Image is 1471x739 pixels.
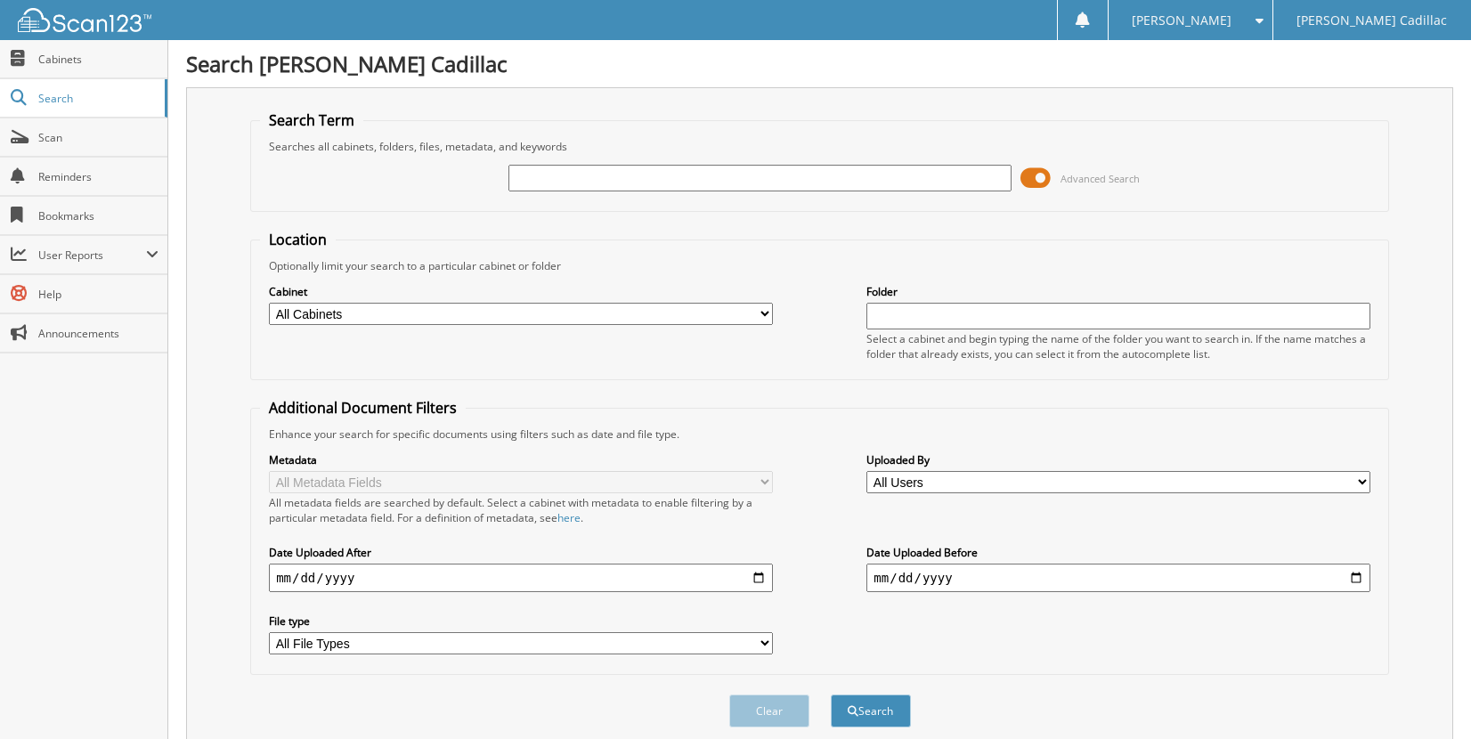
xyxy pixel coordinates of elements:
div: Enhance your search for specific documents using filters such as date and file type. [260,426,1379,442]
span: Scan [38,130,158,145]
img: scan123-logo-white.svg [18,8,151,32]
span: Reminders [38,169,158,184]
button: Search [831,694,911,727]
span: Search [38,91,156,106]
label: Date Uploaded After [269,545,773,560]
input: start [269,564,773,592]
div: All metadata fields are searched by default. Select a cabinet with metadata to enable filtering b... [269,495,773,525]
button: Clear [729,694,809,727]
span: Announcements [38,326,158,341]
label: Folder [866,284,1370,299]
label: File type [269,613,773,629]
label: Date Uploaded Before [866,545,1370,560]
div: Searches all cabinets, folders, files, metadata, and keywords [260,139,1379,154]
span: [PERSON_NAME] Cadillac [1296,15,1447,26]
a: here [557,510,581,525]
input: end [866,564,1370,592]
label: Cabinet [269,284,773,299]
label: Metadata [269,452,773,467]
span: Bookmarks [38,208,158,223]
span: Advanced Search [1061,172,1140,185]
span: [PERSON_NAME] [1132,15,1231,26]
div: Select a cabinet and begin typing the name of the folder you want to search in. If the name match... [866,331,1370,361]
h1: Search [PERSON_NAME] Cadillac [186,49,1453,78]
legend: Additional Document Filters [260,398,466,418]
span: Cabinets [38,52,158,67]
div: Optionally limit your search to a particular cabinet or folder [260,258,1379,273]
label: Uploaded By [866,452,1370,467]
span: Help [38,287,158,302]
legend: Search Term [260,110,363,130]
legend: Location [260,230,336,249]
span: User Reports [38,248,146,263]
